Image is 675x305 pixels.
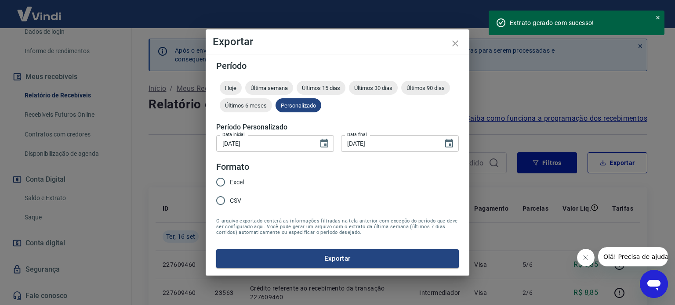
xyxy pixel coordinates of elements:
h5: Período Personalizado [216,123,459,132]
span: Olá! Precisa de ajuda? [5,6,74,13]
label: Data final [347,131,367,138]
h5: Período [216,61,459,70]
button: close [445,33,466,54]
span: Últimos 15 dias [297,85,345,91]
label: Data inicial [222,131,245,138]
span: Excel [230,178,244,187]
iframe: Botão para abrir a janela de mensagens [640,270,668,298]
span: O arquivo exportado conterá as informações filtradas na tela anterior com exceção do período que ... [216,218,459,235]
span: Última semana [245,85,293,91]
div: Última semana [245,81,293,95]
h4: Exportar [213,36,462,47]
span: Últimos 90 dias [401,85,450,91]
div: Últimos 90 dias [401,81,450,95]
div: Últimos 15 dias [297,81,345,95]
button: Choose date, selected date is 16 de set de 2025 [440,135,458,152]
span: CSV [230,196,241,205]
span: Últimos 30 dias [349,85,398,91]
div: Personalizado [276,98,321,112]
div: Últimos 30 dias [349,81,398,95]
span: Últimos 6 meses [220,102,272,109]
div: Últimos 6 meses [220,98,272,112]
input: DD/MM/YYYY [216,135,312,151]
iframe: Fechar mensagem [577,249,595,266]
div: Extrato gerado com sucesso! [510,18,644,27]
iframe: Mensagem da empresa [598,247,668,266]
input: DD/MM/YYYY [341,135,437,151]
div: Hoje [220,81,242,95]
button: Exportar [216,249,459,268]
span: Personalizado [276,102,321,109]
button: Choose date, selected date is 1 de set de 2025 [316,135,333,152]
span: Hoje [220,85,242,91]
legend: Formato [216,161,249,173]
